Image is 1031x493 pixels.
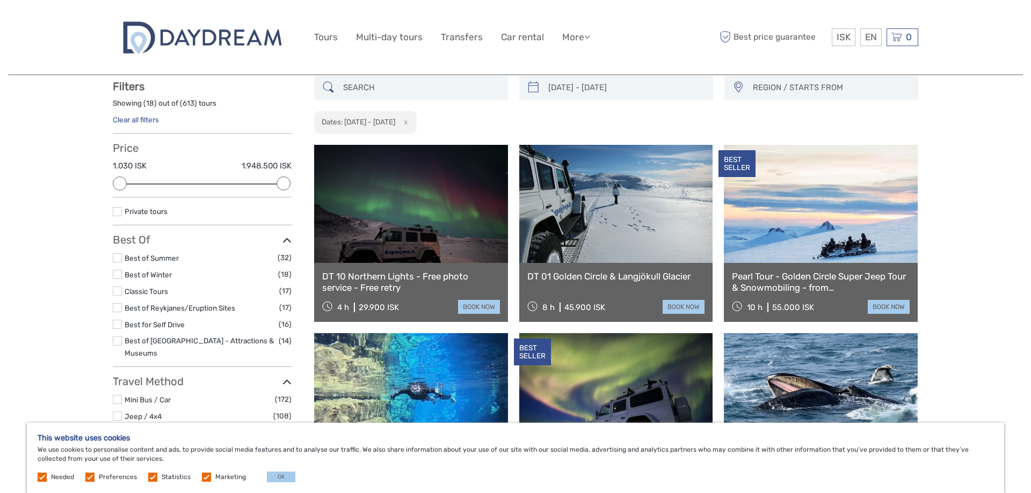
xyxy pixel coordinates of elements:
a: Classic Tours [125,287,168,296]
label: 1.948.500 ISK [242,160,292,172]
a: book now [663,300,705,314]
div: 29.900 ISK [359,303,399,312]
span: (17) [279,301,292,314]
h3: Price [113,142,292,154]
h3: Best Of [113,233,292,246]
a: Transfers [441,30,483,45]
a: Best of Winter [125,270,172,279]
span: 8 h [542,303,555,312]
a: Private tours [125,207,168,216]
a: DT 10 Northern Lights - Free photo service - Free retry [322,271,500,293]
div: BEST SELLER [514,339,551,365]
span: Best price guarantee [717,28,829,46]
label: Statistics [162,473,191,482]
a: Best of [GEOGRAPHIC_DATA] - Attractions & Museums [125,336,274,357]
div: 55.000 ISK [772,303,814,312]
input: SELECT DATES [544,78,708,97]
h2: Dates: [DATE] - [DATE] [322,117,395,126]
button: OK [267,472,295,482]
p: We're away right now. Please check back later! [15,19,121,27]
label: Preferences [99,473,137,482]
a: Best for Self Drive [125,320,185,329]
span: (172) [275,393,292,406]
a: Clear all filters [113,115,159,124]
div: 45.900 ISK [564,303,605,312]
div: Showing ( ) out of ( ) tours [113,98,292,115]
span: ISK [837,32,851,42]
label: 18 [146,98,154,108]
a: Multi-day tours [356,30,423,45]
span: 4 h [337,303,349,312]
label: Marketing [215,473,246,482]
span: (17) [279,285,292,297]
span: (18) [278,268,292,281]
label: Needed [51,473,74,482]
a: Best of Reykjanes/Eruption Sites [125,304,235,312]
a: Best of Summer [125,254,179,262]
a: book now [868,300,910,314]
a: Car rental [501,30,544,45]
a: Tours [314,30,338,45]
a: DT 01 Golden Circle & Langjökull Glacier [527,271,705,282]
a: Pearl Tour - Golden Circle Super Jeep Tour & Snowmobiling - from [GEOGRAPHIC_DATA] [732,271,910,293]
button: REGION / STARTS FROM [748,79,913,97]
button: Open LiveChat chat widget [124,17,136,30]
div: EN [860,28,882,46]
span: 10 h [747,303,763,312]
div: We use cookies to personalise content and ads, to provide social media features and to analyse ou... [27,423,1004,493]
div: BEST SELLER [718,150,756,177]
span: 0 [904,32,913,42]
button: x [397,116,411,128]
input: SEARCH [339,78,503,97]
span: (14) [279,335,292,347]
a: Mini Bus / Car [125,395,171,404]
strong: Filters [113,80,144,93]
h3: Travel Method [113,375,292,388]
a: book now [458,300,500,314]
a: More [562,30,590,45]
a: Jeep / 4x4 [125,412,162,421]
span: (108) [273,410,292,422]
span: (32) [278,252,292,264]
label: 613 [183,98,194,108]
label: 1.030 ISK [113,160,147,172]
h5: This website uses cookies [38,433,993,443]
img: 2722-c67f3ee1-da3f-448a-ae30-a82a1b1ec634_logo_big.jpg [113,15,292,60]
span: (16) [279,318,292,330]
